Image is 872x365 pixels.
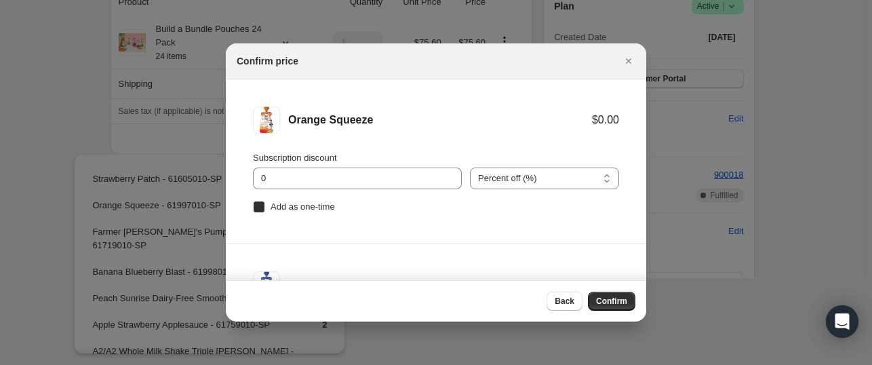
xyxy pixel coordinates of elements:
[592,113,619,127] div: $0.00
[237,54,298,68] h2: Confirm price
[826,305,858,338] div: Open Intercom Messenger
[288,113,592,127] div: Orange Squeeze
[619,52,638,71] button: Close
[253,153,337,163] span: Subscription discount
[271,201,335,212] span: Add as one-time
[253,271,280,299] img: Banana Blueberry Blast
[253,107,280,134] img: Orange Squeeze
